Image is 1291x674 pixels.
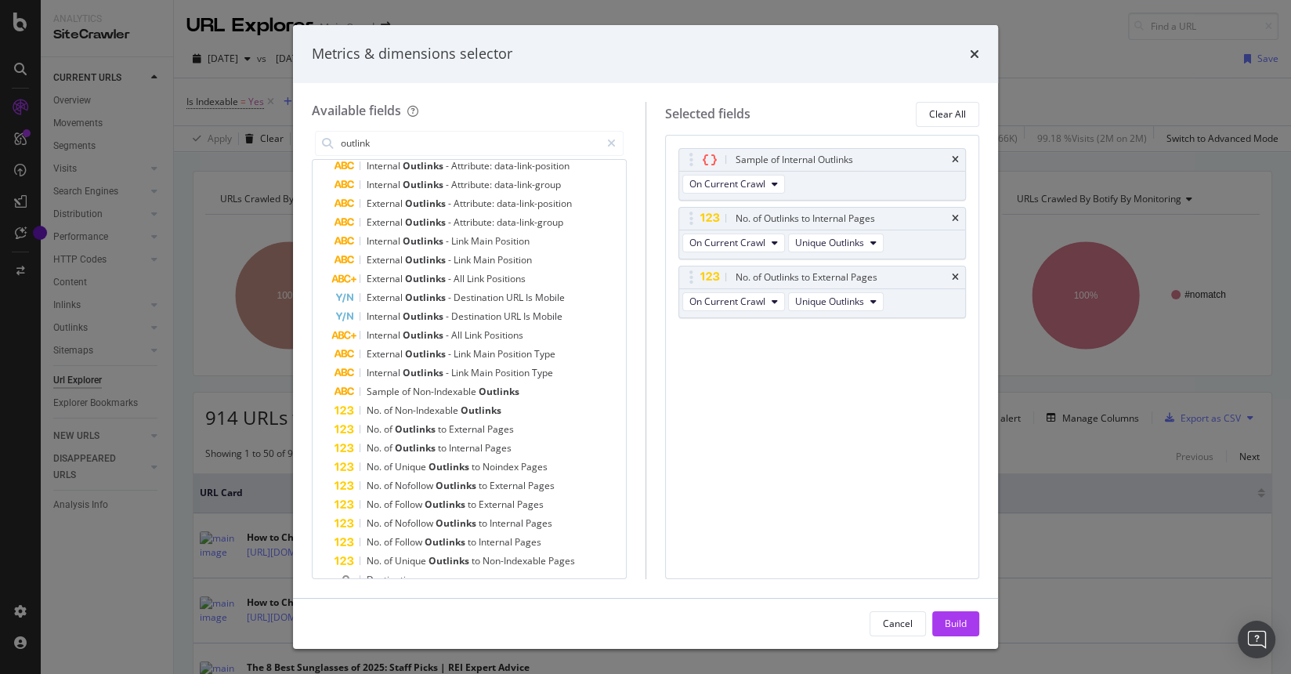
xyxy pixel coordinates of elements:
span: Internal [367,366,403,379]
span: Outlinks [403,310,446,323]
span: of [384,404,395,417]
span: Position [497,253,532,266]
span: All [451,328,465,342]
span: Mobile [533,310,562,323]
span: of [384,460,395,473]
span: Internal [367,178,403,191]
span: to [438,422,449,436]
input: Search by field name [339,132,600,155]
button: On Current Crawl [682,175,785,194]
span: Outlinks [479,385,519,398]
span: Outlinks [405,197,448,210]
span: Outlinks [429,554,472,567]
span: Pages [526,516,552,530]
span: Attribute: [451,159,494,172]
span: Outlinks [425,535,468,549]
span: Type [532,366,553,379]
span: - [446,159,451,172]
div: Sample of Internal OutlinkstimesOn Current Crawl [678,148,967,201]
span: Nofollow [395,479,436,492]
span: Sample [367,385,402,398]
span: - [446,310,451,323]
div: times [952,155,959,165]
span: Non-Indexable [413,385,479,398]
span: Outlinks [403,178,446,191]
span: of [384,441,395,455]
span: Mobile [535,291,565,304]
span: Outlinks [461,404,501,417]
span: Outlinks [429,460,472,473]
span: No. [367,441,384,455]
span: No. [367,404,384,417]
span: of [384,554,395,567]
div: No. of Outlinks to External PagestimesOn Current CrawlUnique Outlinks [678,266,967,318]
div: No. of Outlinks to External Pages [736,270,877,285]
span: Attribute: [451,178,494,191]
span: Is [526,291,535,304]
span: URL [506,291,526,304]
span: Outlinks [403,159,446,172]
span: to [479,516,490,530]
span: Main [471,366,495,379]
div: Available fields [312,102,401,119]
span: Internal [367,159,403,172]
span: to [472,554,483,567]
span: of [384,479,395,492]
span: Position [497,347,534,361]
span: - [446,328,451,342]
span: - [446,234,451,248]
span: On Current Crawl [689,236,765,249]
span: Pages [485,441,512,455]
span: Outlinks [425,498,468,511]
span: - [448,216,454,229]
span: - [446,366,451,379]
span: Pages [517,498,544,511]
span: No. [367,516,384,530]
span: Internal [367,234,403,248]
span: No. [367,498,384,511]
span: Non-Indexable [483,554,548,567]
button: Cancel [870,611,926,636]
span: Outlinks [403,234,446,248]
span: Noindex [483,460,521,473]
span: External [449,422,487,436]
span: to [479,479,490,492]
span: - [446,178,451,191]
span: data-link-position [494,159,570,172]
span: Non-Indexable [395,404,461,417]
span: Unique Outlinks [795,236,864,249]
span: Link [451,234,471,248]
span: Outlinks [436,516,479,530]
div: Clear All [929,107,966,121]
span: Position [495,234,530,248]
span: Position [495,366,532,379]
button: On Current Crawl [682,292,785,311]
span: Main [473,347,497,361]
span: Pages [487,422,514,436]
span: Link [454,347,473,361]
button: Build [932,611,979,636]
span: No. [367,554,384,567]
span: External [367,253,405,266]
span: data-link-group [494,178,561,191]
span: Pages [528,479,555,492]
span: Outlinks [405,216,448,229]
span: Outlinks [405,347,448,361]
span: External [490,479,528,492]
span: Outlinks [395,441,438,455]
button: On Current Crawl [682,234,785,252]
span: Outlinks [405,291,448,304]
div: Cancel [883,617,913,630]
div: Metrics & dimensions selector [312,44,512,64]
div: No. of Outlinks to Internal Pages [736,211,875,226]
span: Follow [395,498,425,511]
span: Follow [395,535,425,549]
span: Unique [395,460,429,473]
span: No. [367,479,384,492]
button: Clear All [916,102,979,127]
span: Main [473,253,497,266]
span: URL [504,310,523,323]
span: Destination [451,310,504,323]
span: Pages [521,460,548,473]
span: Internal [449,441,485,455]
